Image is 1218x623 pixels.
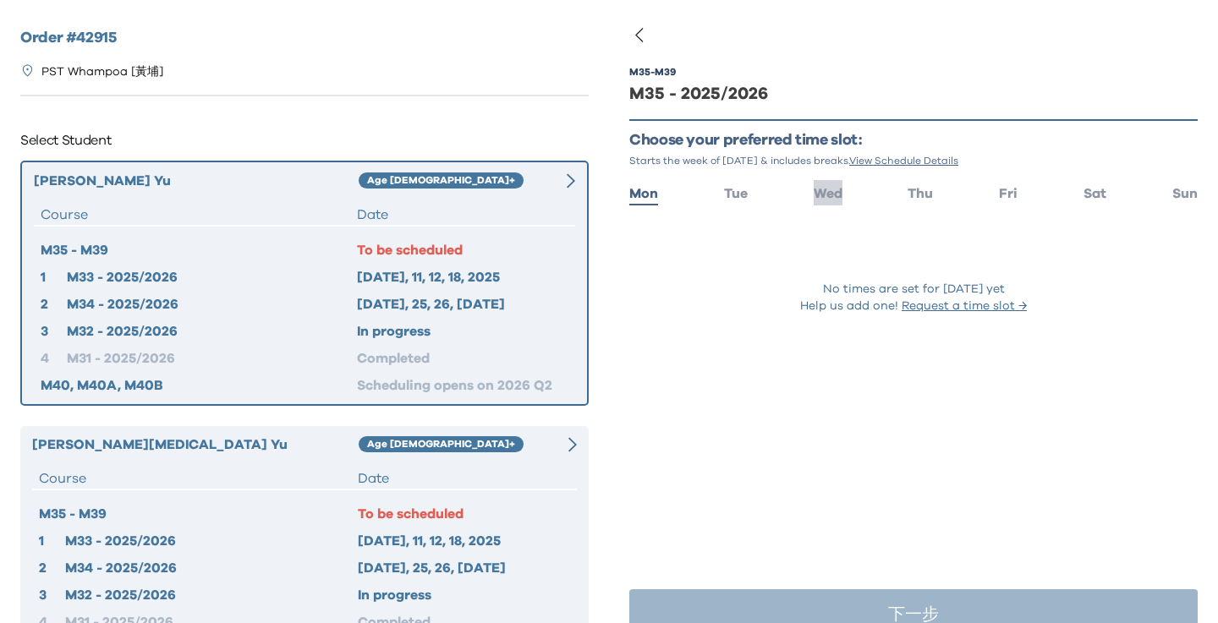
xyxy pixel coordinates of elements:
div: 4 [41,348,67,369]
div: M33 - 2025/2026 [67,267,357,287]
div: M35 - M39 [41,240,357,260]
span: View Schedule Details [849,156,958,166]
p: Select Student [20,127,589,154]
div: M35 - M39 [39,504,358,524]
div: Age [DEMOGRAPHIC_DATA]+ [359,172,524,189]
span: Fri [999,187,1018,200]
span: Mon [629,187,658,200]
div: 2 [39,558,65,578]
div: Course [41,205,357,225]
div: M34 - 2025/2026 [65,558,357,578]
p: PST Whampoa [黃埔] [41,63,163,81]
div: [DATE], 25, 26, [DATE] [358,558,570,578]
button: Request a time slot → [902,298,1027,314]
div: 2 [41,294,67,314]
h2: Order # 42915 [20,27,589,50]
span: Sun [1172,187,1198,200]
span: Tue [724,187,748,200]
span: Wed [814,187,842,200]
div: M34 - 2025/2026 [67,294,357,314]
div: 1 [41,267,67,287]
p: Choose your preferred time slot: [629,131,1198,150]
span: Thu [908,187,933,200]
span: Sat [1084,187,1106,200]
p: Starts the week of [DATE] & includes breaks. [629,154,1198,167]
p: 下一步 [888,606,939,623]
div: M32 - 2025/2026 [67,321,357,342]
div: M35 - 2025/2026 [629,82,1198,106]
div: Completed [357,348,568,369]
p: No times are set for [DATE] yet [823,281,1005,298]
div: [PERSON_NAME][MEDICAL_DATA] Yu [32,434,359,455]
div: In progress [357,321,568,342]
div: To be scheduled [357,240,568,260]
div: [DATE], 11, 12, 18, 2025 [357,267,568,287]
div: M32 - 2025/2026 [65,585,357,605]
div: Date [358,468,570,489]
div: [DATE], 25, 26, [DATE] [357,294,568,314]
div: Age [DEMOGRAPHIC_DATA]+ [359,436,524,453]
div: M33 - 2025/2026 [65,531,357,551]
div: [PERSON_NAME] Yu [34,171,359,191]
div: Scheduling opens on 2026 Q2 [357,375,568,396]
div: M31 - 2025/2026 [67,348,357,369]
p: Help us add one! [800,298,1027,314]
div: Course [39,468,358,489]
div: 1 [39,531,65,551]
div: In progress [358,585,570,605]
div: M40, M40A, M40B [41,375,357,396]
div: 3 [39,585,65,605]
div: [DATE], 11, 12, 18, 2025 [358,531,570,551]
div: M35 - M39 [629,65,676,79]
div: 3 [41,321,67,342]
div: Date [357,205,568,225]
div: To be scheduled [358,504,570,524]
